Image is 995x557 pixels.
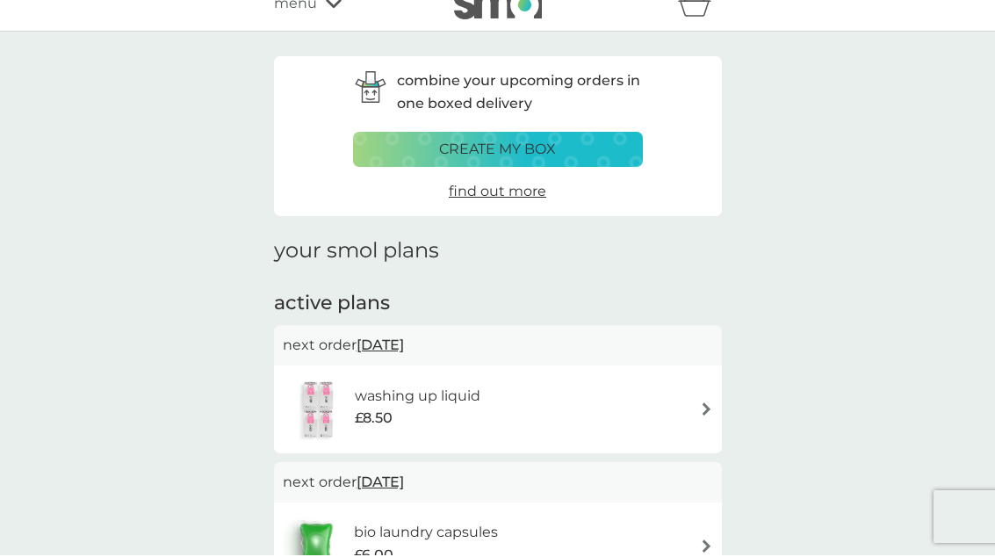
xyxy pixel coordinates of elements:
[283,336,713,358] p: next order
[700,404,713,417] img: arrow right
[274,240,722,265] h1: your smol plans
[439,140,556,163] p: create my box
[283,380,355,442] img: washing up liquid
[355,387,480,409] h6: washing up liquid
[449,184,546,201] span: find out more
[357,467,404,501] span: [DATE]
[283,473,713,496] p: next order
[355,409,393,431] span: £8.50
[700,541,713,554] img: arrow right
[353,134,643,169] button: create my box
[397,71,643,116] p: combine your upcoming orders in one boxed delivery
[354,523,498,546] h6: bio laundry capsules
[357,329,404,364] span: [DATE]
[274,292,722,319] h2: active plans
[449,182,546,205] a: find out more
